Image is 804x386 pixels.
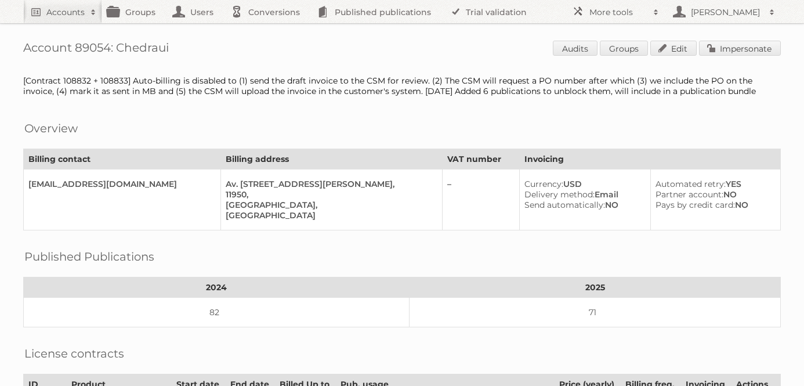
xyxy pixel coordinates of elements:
[655,189,723,200] span: Partner account:
[655,200,771,210] div: NO
[655,200,735,210] span: Pays by credit card:
[655,179,771,189] div: YES
[410,277,781,298] th: 2025
[28,179,211,189] div: [EMAIL_ADDRESS][DOMAIN_NAME]
[524,189,641,200] div: Email
[24,345,124,362] h2: License contracts
[443,149,520,169] th: VAT number
[553,41,597,56] a: Audits
[655,179,726,189] span: Automated retry:
[24,298,410,327] td: 82
[226,200,433,210] div: [GEOGRAPHIC_DATA],
[226,210,433,221] div: [GEOGRAPHIC_DATA]
[24,277,410,298] th: 2024
[226,189,433,200] div: 11950,
[24,149,221,169] th: Billing contact
[524,200,605,210] span: Send automatically:
[524,179,563,189] span: Currency:
[46,6,85,18] h2: Accounts
[524,179,641,189] div: USD
[23,75,781,96] div: [Contract 108832 + 108833] Auto-billing is disabled to (1) send the draft invoice to the CSM for ...
[226,179,433,189] div: Av. [STREET_ADDRESS][PERSON_NAME],
[24,248,154,265] h2: Published Publications
[688,6,763,18] h2: [PERSON_NAME]
[655,189,771,200] div: NO
[520,149,781,169] th: Invoicing
[650,41,697,56] a: Edit
[589,6,647,18] h2: More tools
[443,169,520,230] td: –
[600,41,648,56] a: Groups
[23,41,781,58] h1: Account 89054: Chedraui
[524,189,595,200] span: Delivery method:
[24,120,78,137] h2: Overview
[699,41,781,56] a: Impersonate
[410,298,781,327] td: 71
[524,200,641,210] div: NO
[220,149,442,169] th: Billing address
